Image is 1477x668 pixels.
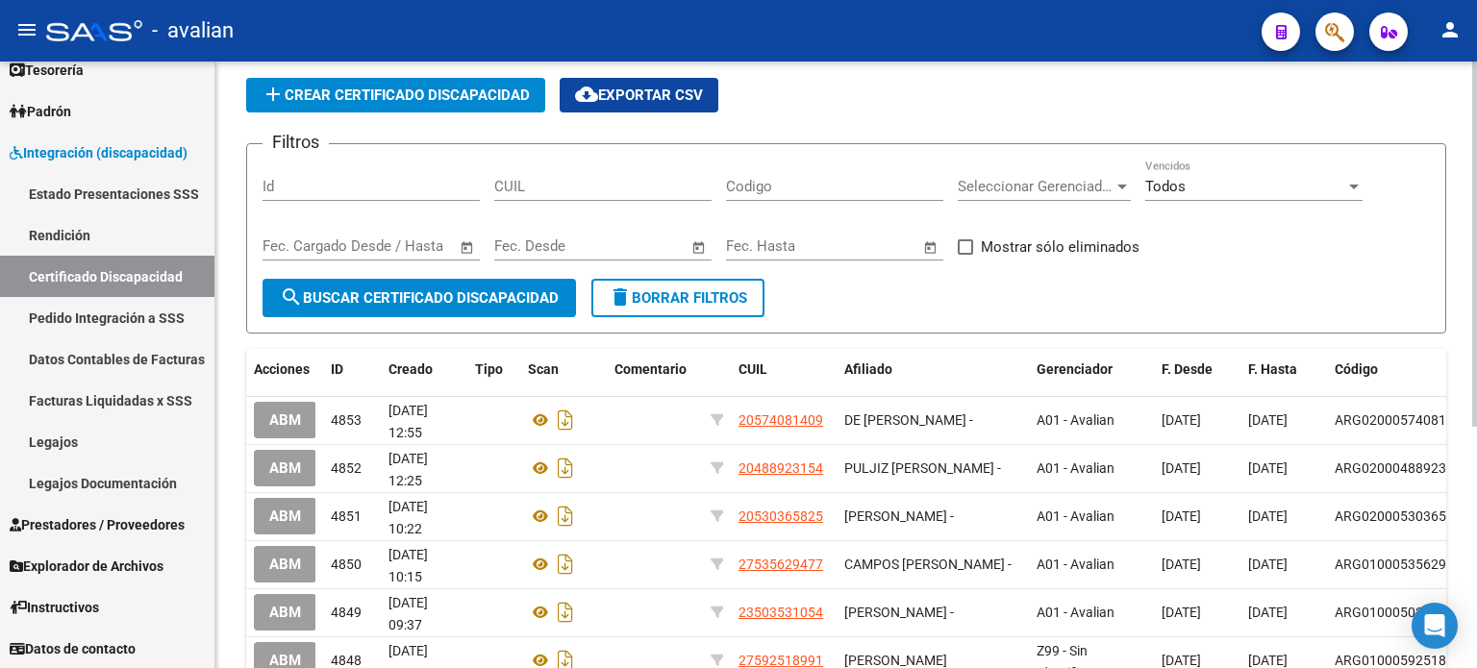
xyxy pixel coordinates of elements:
[1248,361,1297,377] span: F. Hasta
[381,349,467,390] datatable-header-cell: Creado
[388,547,428,584] span: [DATE] 10:15
[844,508,954,524] span: [PERSON_NAME] -
[609,285,632,309] mat-icon: delete
[1248,653,1288,668] span: [DATE]
[607,349,703,390] datatable-header-cell: Comentario
[10,514,185,535] span: Prestadores / Proveedores
[254,450,316,485] button: ABM
[10,556,163,577] span: Explorador de Archivos
[528,361,559,377] span: Scan
[269,508,301,526] span: ABM
[331,508,362,524] span: 4851
[806,237,899,255] input: End date
[920,236,942,259] button: Open calendar
[15,18,38,41] mat-icon: menu
[738,557,823,572] span: 27535629477
[254,402,316,437] button: ABM
[269,557,301,574] span: ABM
[269,460,301,478] span: ABM
[1154,349,1240,390] datatable-header-cell: F. Desde
[1037,361,1113,377] span: Gerenciador
[246,349,323,390] datatable-header-cell: Acciones
[738,653,823,668] span: 27592518991
[254,546,316,581] button: ABM
[844,361,892,377] span: Afiliado
[494,237,557,255] input: Start date
[844,557,1012,572] span: CAMPOS [PERSON_NAME] -
[1162,412,1201,428] span: [DATE]
[1335,361,1378,377] span: Código
[560,78,718,112] button: Exportar CSV
[388,595,428,632] span: [DATE] 09:37
[575,83,598,106] mat-icon: cloud_download
[1037,460,1114,476] span: A01 - Avalian
[1162,460,1201,476] span: [DATE]
[269,605,301,622] span: ABM
[10,638,136,659] span: Datos de contacto
[553,501,578,532] i: Descargar documento
[1248,460,1288,476] span: [DATE]
[263,237,325,255] input: Start date
[553,453,578,483] i: Descargar documento
[246,78,545,112] button: Crear Certificado Discapacidad
[1248,605,1288,620] span: [DATE]
[1037,412,1114,428] span: A01 - Avalian
[738,508,823,524] span: 20530365825
[844,460,1001,476] span: PULJIZ [PERSON_NAME] -
[10,597,99,618] span: Instructivos
[331,605,362,620] span: 4849
[1162,653,1201,668] span: [DATE]
[575,87,703,104] span: Exportar CSV
[1162,508,1201,524] span: [DATE]
[331,412,362,428] span: 4853
[1037,508,1114,524] span: A01 - Avalian
[254,361,310,377] span: Acciones
[574,237,667,255] input: End date
[1240,349,1327,390] datatable-header-cell: F. Hasta
[1439,18,1462,41] mat-icon: person
[457,236,479,259] button: Open calendar
[844,605,954,620] span: [PERSON_NAME] -
[342,237,436,255] input: End date
[738,605,823,620] span: 23503531054
[263,279,576,317] button: Buscar Certificado Discapacidad
[10,142,188,163] span: Integración (discapacidad)
[553,549,578,580] i: Descargar documento
[609,289,747,307] span: Borrar Filtros
[475,361,503,377] span: Tipo
[331,460,362,476] span: 4852
[331,361,343,377] span: ID
[738,460,823,476] span: 20488923154
[688,236,711,259] button: Open calendar
[1037,557,1114,572] span: A01 - Avalian
[738,361,767,377] span: CUIL
[553,405,578,435] i: Descargar documento
[262,87,530,104] span: Crear Certificado Discapacidad
[263,129,329,156] h3: Filtros
[254,594,316,630] button: ABM
[467,349,520,390] datatable-header-cell: Tipo
[269,412,301,430] span: ABM
[614,361,687,377] span: Comentario
[323,349,381,390] datatable-header-cell: ID
[844,412,973,428] span: DE [PERSON_NAME] -
[388,499,428,536] span: [DATE] 10:22
[1029,349,1154,390] datatable-header-cell: Gerenciador
[1037,605,1114,620] span: A01 - Avalian
[520,349,607,390] datatable-header-cell: Scan
[1248,412,1288,428] span: [DATE]
[254,498,316,533] button: ABM
[738,412,823,428] span: 20574081409
[10,101,71,122] span: Padrón
[388,361,433,377] span: Creado
[388,403,428,440] span: [DATE] 12:55
[1145,178,1186,195] span: Todos
[837,349,1029,390] datatable-header-cell: Afiliado
[1162,557,1201,572] span: [DATE]
[958,178,1114,195] span: Seleccionar Gerenciador
[1162,361,1213,377] span: F. Desde
[1248,557,1288,572] span: [DATE]
[726,237,789,255] input: Start date
[1412,603,1458,649] div: Open Intercom Messenger
[981,235,1139,259] span: Mostrar sólo eliminados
